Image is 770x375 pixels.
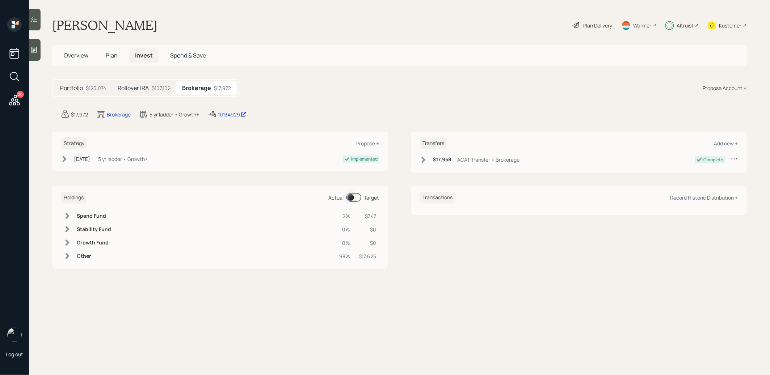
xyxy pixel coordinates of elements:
[634,22,652,29] div: Warmer
[170,51,206,59] span: Spend & Save
[458,156,520,163] div: ACAT Transfer • Brokerage
[433,157,452,163] h6: $17,958
[359,239,376,247] div: $0
[77,253,111,259] h6: Other
[118,85,149,91] h5: Rollover IRA
[357,140,379,147] div: Propose +
[714,140,738,147] div: Add new +
[77,240,111,246] h6: Growth Fund
[670,194,738,201] div: Record Historic Distribution +
[704,157,724,163] div: Complete
[340,212,350,220] div: 2%
[135,51,153,59] span: Invest
[98,155,148,163] div: 5 yr ladder • Growth+
[107,111,131,118] div: Brokerage
[64,51,88,59] span: Overview
[677,22,694,29] div: Altruist
[60,85,83,91] h5: Portfolio
[52,17,157,33] h1: [PERSON_NAME]
[584,22,613,29] div: Plan Delivery
[340,239,350,247] div: 0%
[106,51,118,59] span: Plan
[6,351,23,358] div: Log out
[61,137,87,149] h6: Strategy
[340,252,350,260] div: 98%
[71,111,88,118] div: $17,972
[719,22,742,29] div: Kustomer
[359,252,376,260] div: $17,625
[214,84,231,92] div: $17,972
[86,84,106,92] div: $125,074
[77,213,111,219] h6: Spend Fund
[340,226,350,233] div: 0%
[77,226,111,233] h6: Stability Fund
[364,194,379,201] div: Target
[61,192,87,204] h6: Holdings
[150,111,199,118] div: 5 yr ladder • Growth+
[152,84,171,92] div: $107,102
[352,156,378,162] div: Implemented
[329,194,344,201] div: Actual
[218,111,247,118] div: 10134929
[359,226,376,233] div: $0
[420,137,447,149] h6: Transfers
[182,85,211,91] h5: Brokerage
[359,212,376,220] div: $347
[74,155,90,163] div: [DATE]
[703,84,747,92] div: Propose Account +
[420,192,456,204] h6: Transactions
[17,91,24,98] div: 20
[7,328,22,342] img: treva-nostdahl-headshot.png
